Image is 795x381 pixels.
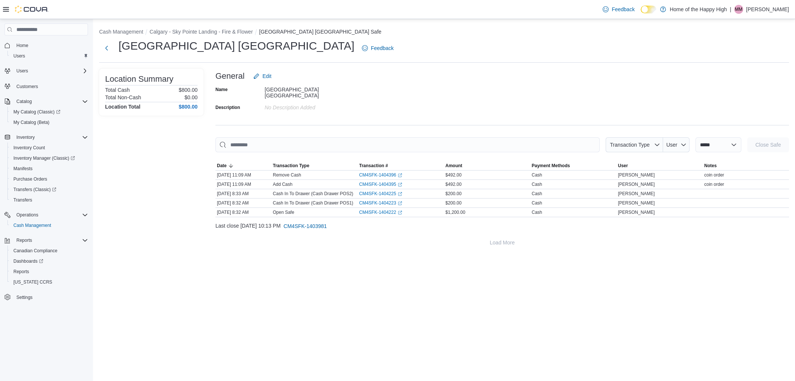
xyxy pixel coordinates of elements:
button: Purchase Orders [7,174,91,184]
a: Manifests [10,164,35,173]
button: Load More [215,235,789,250]
span: Manifests [10,164,88,173]
button: Users [13,66,31,75]
span: Dashboards [10,257,88,266]
button: Inventory [13,133,38,142]
span: coin order [704,172,724,178]
p: Cash In To Drawer (Cash Drawer POS1) [273,200,353,206]
p: $0.00 [184,94,198,100]
span: Reports [13,269,29,275]
span: Operations [16,212,38,218]
svg: External link [398,210,402,215]
span: User [666,142,678,148]
svg: External link [398,182,402,187]
button: [GEOGRAPHIC_DATA] [GEOGRAPHIC_DATA] Safe [259,29,381,35]
span: [US_STATE] CCRS [13,279,52,285]
span: Operations [13,210,88,219]
div: Cash [532,172,542,178]
div: Missy McErlain [734,5,743,14]
button: Payment Methods [530,161,617,170]
div: [DATE] 8:33 AM [215,189,271,198]
button: My Catalog (Beta) [7,117,91,128]
button: Customers [1,81,91,91]
span: Inventory Count [13,145,45,151]
span: Close Safe [755,141,781,149]
button: Users [7,51,91,61]
span: Feedback [612,6,634,13]
span: Notes [704,163,717,169]
span: Users [10,51,88,60]
button: Inventory Count [7,143,91,153]
a: Inventory Count [10,143,48,152]
a: Settings [13,293,35,302]
a: [US_STATE] CCRS [10,278,55,287]
span: [PERSON_NAME] [618,200,655,206]
span: Inventory [13,133,88,142]
span: My Catalog (Beta) [13,119,50,125]
span: $492.00 [445,172,461,178]
svg: External link [398,173,402,178]
span: $200.00 [445,191,461,197]
button: User [616,161,703,170]
span: Transaction Type [610,142,650,148]
span: Transfers [13,197,32,203]
span: Inventory Manager (Classic) [13,155,75,161]
span: Inventory [16,134,35,140]
span: Catalog [16,99,32,104]
span: [PERSON_NAME] [618,191,655,197]
span: CM4SFK-1403981 [284,222,327,230]
span: Canadian Compliance [10,246,88,255]
span: Purchase Orders [10,175,88,184]
p: Remove Cash [273,172,301,178]
button: Amount [444,161,530,170]
span: Manifests [13,166,32,172]
button: CM4SFK-1403981 [281,219,330,234]
span: $492.00 [445,181,461,187]
a: Inventory Manager (Classic) [10,154,78,163]
div: Cash [532,209,542,215]
div: Cash [532,191,542,197]
button: Transaction # [358,161,444,170]
div: Cash [532,181,542,187]
button: Operations [1,210,91,220]
div: [DATE] 11:09 AM [215,180,271,189]
a: Feedback [359,41,397,56]
nav: Complex example [4,37,88,322]
div: No Description added [265,102,365,110]
span: $200.00 [445,200,461,206]
button: Cash Management [7,220,91,231]
span: Transfers (Classic) [10,185,88,194]
button: Notes [703,161,789,170]
span: Catalog [13,97,88,106]
p: Home of the Happy High [670,5,727,14]
span: Transaction Type [273,163,309,169]
svg: External link [398,201,402,206]
span: Washington CCRS [10,278,88,287]
span: coin order [704,181,724,187]
button: Reports [7,266,91,277]
a: Transfers [10,196,35,204]
h4: Location Total [105,104,141,110]
a: Users [10,51,28,60]
button: Transfers [7,195,91,205]
a: My Catalog (Beta) [10,118,53,127]
span: User [618,163,628,169]
img: Cova [15,6,48,13]
button: Operations [13,210,41,219]
button: Settings [1,292,91,303]
span: Cash Management [13,222,51,228]
span: Users [16,68,28,74]
div: Last close [DATE] 10:13 PM [215,219,789,234]
button: Close Safe [747,137,789,152]
a: CM4SFK-1404396External link [359,172,402,178]
label: Name [215,87,228,93]
span: Transfers [10,196,88,204]
span: Settings [16,294,32,300]
a: Dashboards [10,257,46,266]
p: [PERSON_NAME] [746,5,789,14]
button: Edit [250,69,274,84]
button: Canadian Compliance [7,246,91,256]
svg: External link [398,192,402,196]
span: [PERSON_NAME] [618,209,655,215]
p: Cash In To Drawer (Cash Drawer POS2) [273,191,353,197]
